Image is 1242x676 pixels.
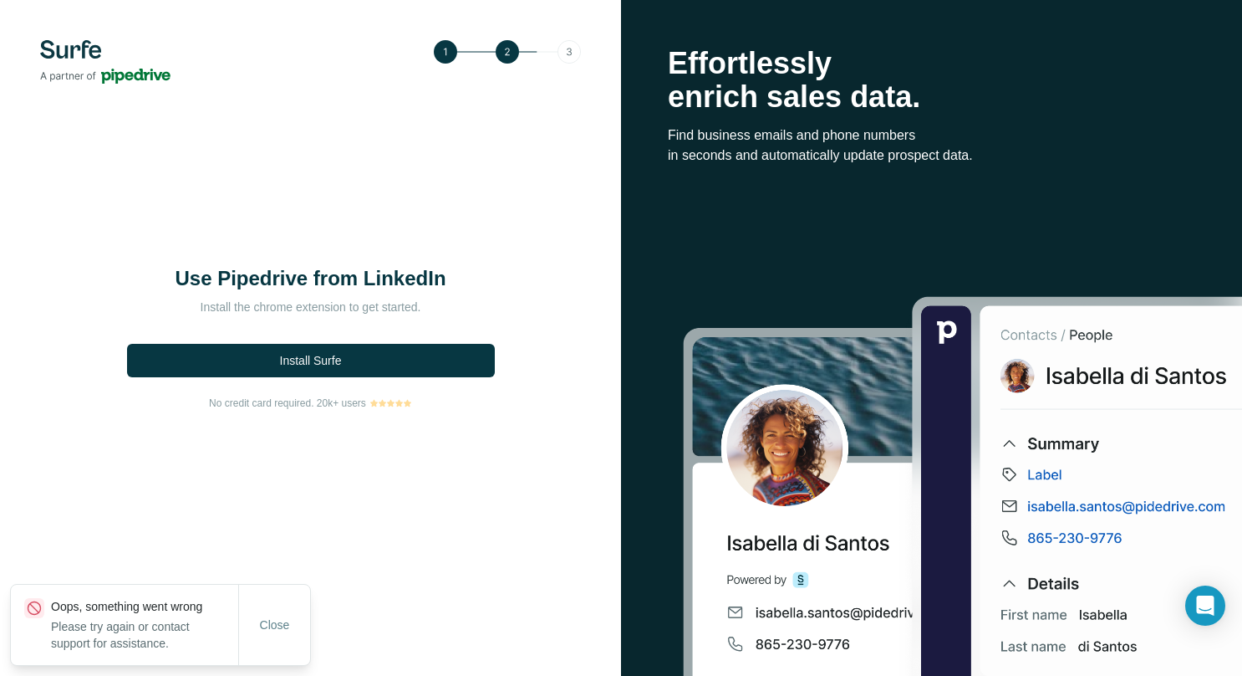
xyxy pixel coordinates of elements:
[668,125,1195,146] p: Find business emails and phone numbers
[209,396,366,411] span: No credit card required. 20k+ users
[51,598,238,615] p: Oops, something went wrong
[668,146,1195,166] p: in seconds and automatically update prospect data.
[434,40,581,64] img: Step 2
[1185,586,1225,626] div: Open Intercom Messenger
[683,294,1242,676] img: Surfe Stock Photo - Selling good vibes
[248,610,302,640] button: Close
[144,299,478,315] p: Install the chrome extension to get started.
[668,80,1195,114] p: enrich sales data.
[51,618,238,652] p: Please try again or contact support for assistance.
[40,40,171,84] img: Surfe's logo
[144,265,478,292] h1: Use Pipedrive from LinkedIn
[127,344,495,377] button: Install Surfe
[280,352,342,369] span: Install Surfe
[668,47,1195,80] p: Effortlessly
[260,617,290,633] span: Close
